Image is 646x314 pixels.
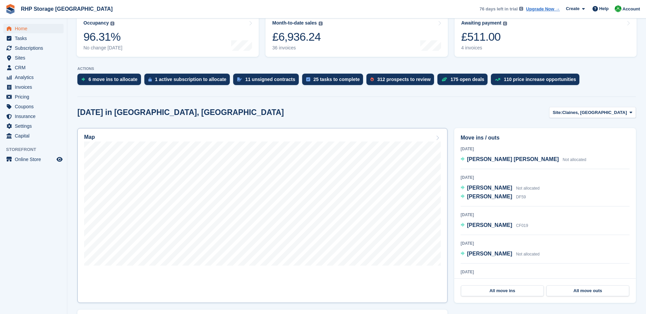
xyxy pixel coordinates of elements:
[503,22,507,26] img: icon-info-grey-7440780725fd019a000dd9b08b2336e03edf1995a4989e88bcd33f0948082b44.svg
[461,250,540,259] a: [PERSON_NAME] Not allocated
[83,30,122,44] div: 96.31%
[461,20,502,26] div: Awaiting payment
[245,77,295,82] div: 11 unsigned contracts
[622,6,640,12] span: Account
[461,155,586,164] a: [PERSON_NAME] [PERSON_NAME] Not allocated
[377,77,431,82] div: 312 prospects to review
[15,43,55,53] span: Subscriptions
[84,134,95,140] h2: Map
[562,109,627,116] span: Claines, [GEOGRAPHIC_DATA]
[461,221,528,230] a: [PERSON_NAME] CF019
[3,63,64,72] a: menu
[461,174,630,181] div: [DATE]
[516,195,526,199] span: DF59
[3,102,64,111] a: menu
[237,77,242,81] img: contract_signature_icon-13c848040528278c33f63329250d36e43548de30e8caae1d1a13099fd9432cc5.svg
[15,24,55,33] span: Home
[272,20,317,26] div: Month-to-date sales
[461,45,507,51] div: 4 invoices
[461,212,630,218] div: [DATE]
[6,146,67,153] span: Storefront
[15,112,55,121] span: Insurance
[15,73,55,82] span: Analytics
[3,43,64,53] a: menu
[516,223,528,228] span: CF019
[15,53,55,63] span: Sites
[3,121,64,131] a: menu
[467,194,512,199] span: [PERSON_NAME]
[599,5,609,12] span: Help
[272,45,322,51] div: 36 invoices
[3,112,64,121] a: menu
[5,4,15,14] img: stora-icon-8386f47178a22dfd0bd8f6a31ec36ba5ce8667c1dd55bd0f319d3a0aa187defe.svg
[83,45,122,51] div: No change [DATE]
[563,157,586,162] span: Not allocated
[56,155,64,163] a: Preview store
[15,102,55,111] span: Coupons
[553,109,562,116] span: Site:
[83,20,109,26] div: Occupancy
[455,14,637,57] a: Awaiting payment £511.00 4 invoices
[516,186,540,191] span: Not allocated
[15,92,55,102] span: Pricing
[77,67,636,71] p: ACTIONS
[461,285,544,296] a: All move ins
[306,77,310,81] img: task-75834270c22a3079a89374b754ae025e5fb1db73e45f91037f5363f120a921f8.svg
[15,63,55,72] span: CRM
[370,77,374,81] img: prospect-51fa495bee0391a8d652442698ab0144808aea92771e9ea1ae160a38d050c398.svg
[461,184,540,193] a: [PERSON_NAME] Not allocated
[461,193,526,201] a: [PERSON_NAME] DF59
[461,30,507,44] div: £511.00
[549,107,636,118] button: Site: Claines, [GEOGRAPHIC_DATA]
[88,77,138,82] div: 6 move ins to allocate
[77,14,259,57] a: Occupancy 96.31% No change [DATE]
[441,77,447,82] img: deal-1b604bf984904fb50ccaf53a9ad4b4a5d6e5aea283cecdc64d6e3604feb123c2.svg
[546,285,629,296] a: All move outs
[467,222,512,228] span: [PERSON_NAME]
[314,77,360,82] div: 25 tasks to complete
[3,155,64,164] a: menu
[516,252,540,257] span: Not allocated
[233,74,302,88] a: 11 unsigned contracts
[467,156,559,162] span: [PERSON_NAME] [PERSON_NAME]
[451,77,484,82] div: 175 open deals
[319,22,323,26] img: icon-info-grey-7440780725fd019a000dd9b08b2336e03edf1995a4989e88bcd33f0948082b44.svg
[18,3,115,14] a: RHP Storage [GEOGRAPHIC_DATA]
[81,77,85,81] img: move_ins_to_allocate_icon-fdf77a2bb77ea45bf5b3d319d69a93e2d87916cf1d5bf7949dd705db3b84f3ca.svg
[491,74,583,88] a: 110 price increase opportunities
[302,74,367,88] a: 25 tasks to complete
[461,269,630,275] div: [DATE]
[495,78,500,81] img: price_increase_opportunities-93ffe204e8149a01c8c9dc8f82e8f89637d9d84a8eef4429ea346261dce0b2c0.svg
[366,74,437,88] a: 312 prospects to review
[3,53,64,63] a: menu
[467,185,512,191] span: [PERSON_NAME]
[148,77,152,82] img: active_subscription_to_allocate_icon-d502201f5373d7db506a760aba3b589e785aa758c864c3986d89f69b8ff3...
[15,82,55,92] span: Invoices
[437,74,491,88] a: 175 open deals
[3,92,64,102] a: menu
[77,108,284,117] h2: [DATE] in [GEOGRAPHIC_DATA], [GEOGRAPHIC_DATA]
[15,155,55,164] span: Online Store
[519,7,523,11] img: icon-info-grey-7440780725fd019a000dd9b08b2336e03edf1995a4989e88bcd33f0948082b44.svg
[566,5,579,12] span: Create
[155,77,226,82] div: 1 active subscription to allocate
[3,131,64,141] a: menu
[504,77,576,82] div: 110 price increase opportunities
[461,146,630,152] div: [DATE]
[461,134,630,142] h2: Move ins / outs
[3,82,64,92] a: menu
[110,22,114,26] img: icon-info-grey-7440780725fd019a000dd9b08b2336e03edf1995a4989e88bcd33f0948082b44.svg
[3,73,64,82] a: menu
[461,240,630,246] div: [DATE]
[15,34,55,43] span: Tasks
[615,5,621,12] img: Rod
[526,6,560,12] a: Upgrade Now →
[144,74,233,88] a: 1 active subscription to allocate
[467,251,512,257] span: [PERSON_NAME]
[3,24,64,33] a: menu
[265,14,447,57] a: Month-to-date sales £6,936.24 36 invoices
[77,74,144,88] a: 6 move ins to allocate
[479,6,517,12] span: 76 days left in trial
[272,30,322,44] div: £6,936.24
[77,128,447,303] a: Map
